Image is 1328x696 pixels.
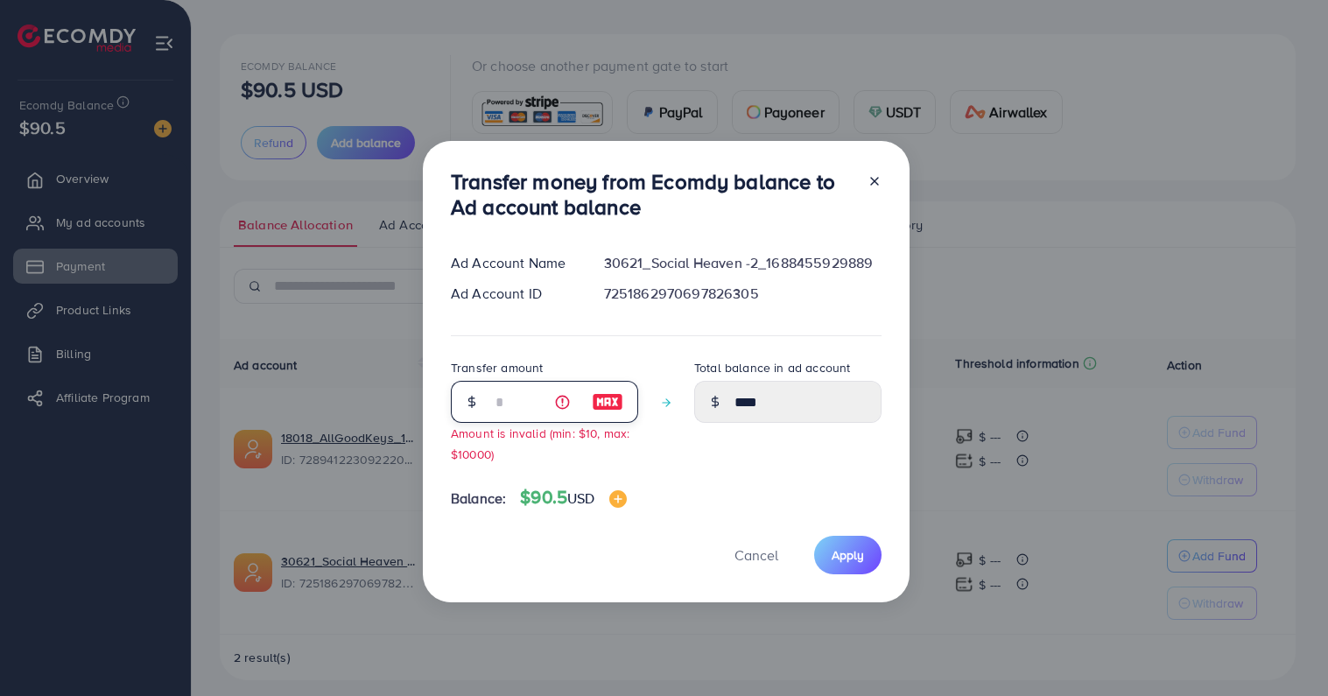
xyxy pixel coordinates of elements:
[451,425,629,461] small: Amount is invalid (min: $10, max: $10000)
[1254,617,1315,683] iframe: Chat
[437,253,590,273] div: Ad Account Name
[590,284,896,304] div: 7251862970697826305
[814,536,882,573] button: Apply
[451,169,854,220] h3: Transfer money from Ecomdy balance to Ad account balance
[734,545,778,565] span: Cancel
[609,490,627,508] img: image
[451,489,506,509] span: Balance:
[451,359,543,376] label: Transfer amount
[592,391,623,412] img: image
[694,359,850,376] label: Total balance in ad account
[832,546,864,564] span: Apply
[713,536,800,573] button: Cancel
[437,284,590,304] div: Ad Account ID
[520,487,626,509] h4: $90.5
[567,489,594,508] span: USD
[590,253,896,273] div: 30621_Social Heaven -2_1688455929889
